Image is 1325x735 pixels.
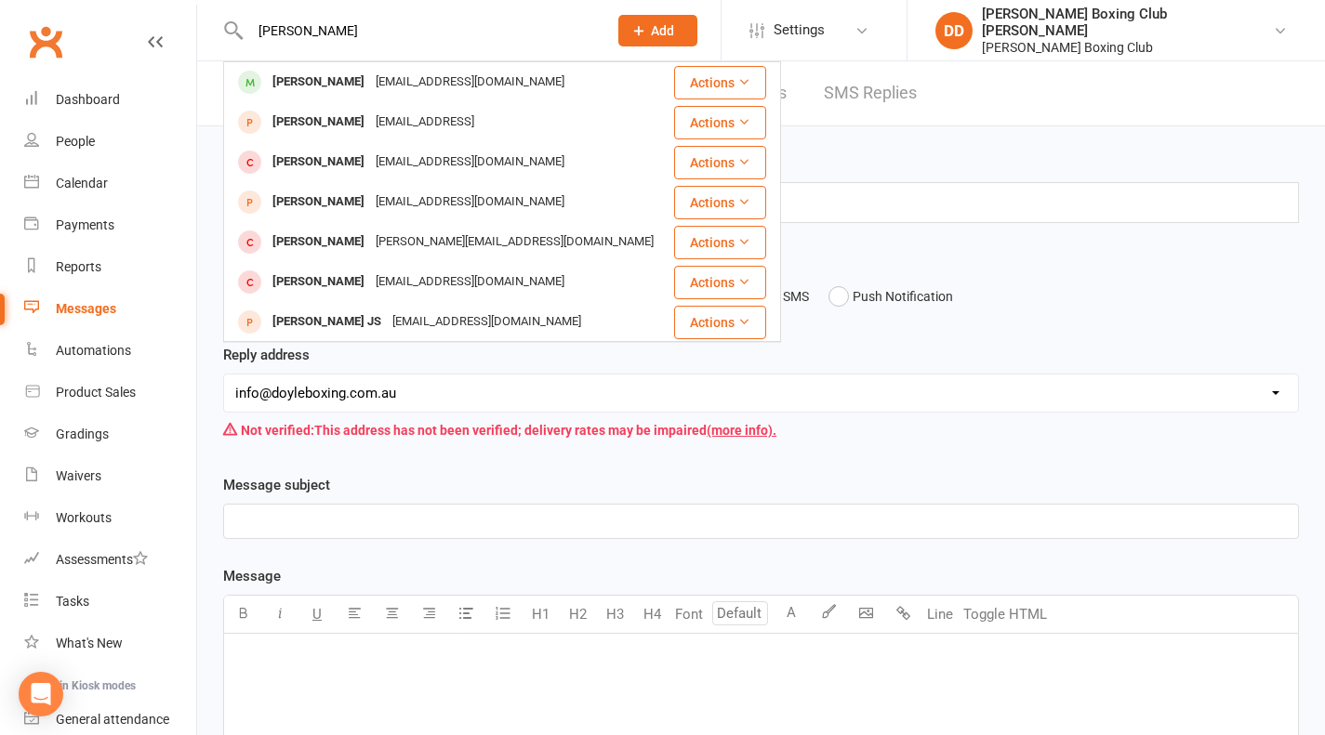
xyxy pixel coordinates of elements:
[267,149,370,176] div: [PERSON_NAME]
[982,6,1273,39] div: [PERSON_NAME] Boxing Club [PERSON_NAME]
[559,596,596,633] button: H2
[24,330,196,372] a: Automations
[223,565,281,587] label: Message
[959,596,1052,633] button: Toggle HTML
[223,474,330,496] label: Message subject
[24,623,196,664] a: What's New
[245,18,594,44] input: Search...
[370,109,480,136] div: [EMAIL_ADDRESS]
[596,596,633,633] button: H3
[24,121,196,163] a: People
[56,552,148,567] div: Assessments
[24,246,196,288] a: Reports
[312,606,322,623] span: U
[298,596,336,633] button: U
[674,306,766,339] button: Actions
[24,288,196,330] a: Messages
[707,423,776,438] a: (more info).
[24,413,196,455] a: Gradings
[267,69,370,96] div: [PERSON_NAME]
[982,39,1273,56] div: [PERSON_NAME] Boxing Club
[24,372,196,413] a: Product Sales
[56,510,112,525] div: Workouts
[56,468,101,483] div: Waivers
[674,146,766,179] button: Actions
[56,343,131,358] div: Automations
[370,189,570,216] div: [EMAIL_ADDRESS][DOMAIN_NAME]
[773,596,810,633] button: A
[19,672,63,716] div: Open Intercom Messenger
[267,269,370,295] div: [PERSON_NAME]
[56,176,108,190] div: Calendar
[24,581,196,623] a: Tasks
[824,61,917,125] a: SMS Replies
[633,596,670,633] button: H4
[674,186,766,219] button: Actions
[223,413,1299,448] div: This address has not been verified; delivery rates may be impaired
[223,344,310,366] label: Reply address
[267,308,387,335] div: [PERSON_NAME] JS
[670,596,708,633] button: Font
[56,594,89,609] div: Tasks
[759,279,809,314] button: SMS
[674,266,766,299] button: Actions
[370,229,659,256] div: [PERSON_NAME][EMAIL_ADDRESS][DOMAIN_NAME]
[56,712,169,727] div: General attendance
[522,596,559,633] button: H1
[56,134,95,149] div: People
[618,15,697,46] button: Add
[774,9,825,51] span: Settings
[828,279,953,314] button: Push Notification
[267,109,370,136] div: [PERSON_NAME]
[56,427,109,441] div: Gradings
[56,217,114,232] div: Payments
[56,259,101,274] div: Reports
[24,79,196,121] a: Dashboard
[24,163,196,204] a: Calendar
[56,636,123,650] div: What's New
[712,601,768,625] input: Default
[370,69,570,96] div: [EMAIL_ADDRESS][DOMAIN_NAME]
[674,226,766,259] button: Actions
[56,301,116,316] div: Messages
[56,92,120,107] div: Dashboard
[651,23,674,38] span: Add
[370,269,570,295] div: [EMAIL_ADDRESS][DOMAIN_NAME]
[22,19,69,65] a: Clubworx
[56,385,136,400] div: Product Sales
[935,12,973,49] div: DD
[267,229,370,256] div: [PERSON_NAME]
[24,539,196,581] a: Assessments
[24,497,196,539] a: Workouts
[674,66,766,99] button: Actions
[674,106,766,139] button: Actions
[370,149,570,176] div: [EMAIL_ADDRESS][DOMAIN_NAME]
[267,189,370,216] div: [PERSON_NAME]
[241,423,314,438] strong: Not verified:
[921,596,959,633] button: Line
[387,308,587,335] div: [EMAIL_ADDRESS][DOMAIN_NAME]
[24,455,196,497] a: Waivers
[24,204,196,246] a: Payments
